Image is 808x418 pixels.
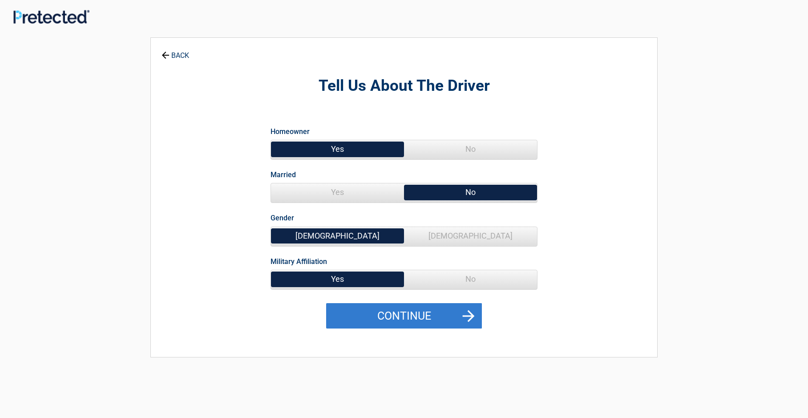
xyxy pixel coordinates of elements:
h2: Tell Us About The Driver [200,76,608,97]
span: No [404,183,537,201]
label: Military Affiliation [271,256,327,268]
a: BACK [160,44,191,59]
label: Gender [271,212,294,224]
label: Married [271,169,296,181]
span: [DEMOGRAPHIC_DATA] [404,227,537,245]
span: No [404,140,537,158]
button: Continue [326,303,482,329]
span: [DEMOGRAPHIC_DATA] [271,227,404,245]
img: Main Logo [13,10,89,24]
label: Homeowner [271,126,310,138]
span: Yes [271,183,404,201]
span: Yes [271,140,404,158]
span: No [404,270,537,288]
span: Yes [271,270,404,288]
